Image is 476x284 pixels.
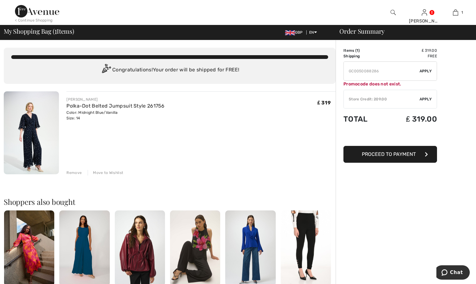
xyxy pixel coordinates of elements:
span: Apply [420,96,432,102]
img: Congratulation2.svg [100,64,112,76]
td: Shipping [343,53,384,59]
img: UK Pound [285,30,295,35]
td: ₤ 319.00 [384,108,437,130]
span: Proceed to Payment [362,151,416,157]
div: Store Credit: 209.00 [344,96,420,102]
button: Proceed to Payment [343,146,437,163]
span: 1 [55,26,57,35]
img: search the website [391,9,396,16]
td: ₤ 319.00 [384,48,437,53]
td: Items ( ) [343,48,384,53]
span: Apply [420,68,432,74]
img: Polka-Dot Belted Jumpsuit Style 261756 [4,91,59,174]
a: Sign In [422,9,427,15]
div: [PERSON_NAME] [66,97,164,102]
span: GBP [285,30,305,35]
td: Total [343,108,384,130]
span: EN [309,30,317,35]
div: Promocode does not exist. [343,81,437,87]
iframe: PayPal [343,130,437,144]
div: Congratulations! Your order will be shipped for FREE! [11,64,328,76]
div: < Continue Shopping [15,17,53,23]
span: 1 [357,48,358,53]
td: Free [384,53,437,59]
input: Promo code [344,62,420,80]
div: Color: Midnight Blue/Vanilla Size: 14 [66,110,164,121]
img: 1ère Avenue [15,5,59,17]
img: My Info [422,9,427,16]
div: Order Summary [332,28,472,34]
a: 1 [440,9,471,16]
iframe: Opens a widget where you can chat to one of our agents [436,265,470,281]
h2: Shoppers also bought [4,198,336,205]
span: My Shopping Bag ( Items) [4,28,74,34]
div: Remove [66,170,82,176]
img: My Bag [453,9,458,16]
span: 1 [461,10,463,15]
a: Polka-Dot Belted Jumpsuit Style 261756 [66,103,164,109]
span: ₤ 319 [318,100,331,106]
div: [PERSON_NAME] [409,18,440,24]
div: Move to Wishlist [88,170,123,176]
